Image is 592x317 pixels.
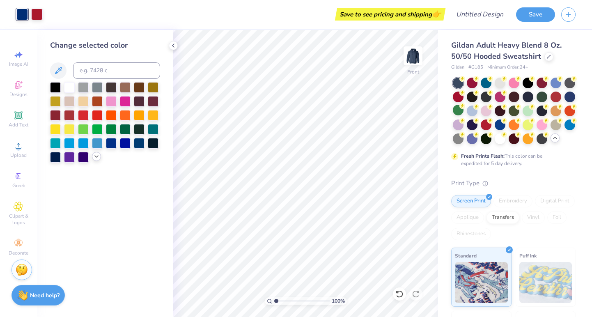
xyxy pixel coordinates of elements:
div: Vinyl [522,211,545,224]
div: Applique [451,211,484,224]
div: Digital Print [535,195,575,207]
div: Foil [547,211,567,224]
div: Change selected color [50,40,160,51]
img: Standard [455,262,508,303]
span: Minimum Order: 24 + [487,64,528,71]
span: Gildan Adult Heavy Blend 8 Oz. 50/50 Hooded Sweatshirt [451,40,562,61]
span: Clipart & logos [4,213,33,226]
span: Gildan [451,64,464,71]
span: Image AI [9,61,28,67]
div: Rhinestones [451,228,491,240]
img: Puff Ink [519,262,572,303]
img: Front [405,48,421,64]
div: Print Type [451,179,576,188]
span: Greek [12,182,25,189]
span: Upload [10,152,27,158]
input: Untitled Design [450,6,510,23]
span: Add Text [9,122,28,128]
span: Puff Ink [519,251,537,260]
span: 100 % [332,297,345,305]
div: This color can be expedited for 5 day delivery. [461,152,562,167]
div: Front [407,68,419,76]
div: Save to see pricing and shipping [337,8,443,21]
div: Screen Print [451,195,491,207]
div: Transfers [486,211,519,224]
div: Embroidery [493,195,532,207]
span: Designs [9,91,28,98]
button: Save [516,7,555,22]
strong: Fresh Prints Flash: [461,153,505,159]
strong: Need help? [30,292,60,299]
span: Decorate [9,250,28,256]
span: Standard [455,251,477,260]
span: 👉 [432,9,441,19]
input: e.g. 7428 c [73,62,160,79]
span: # G185 [468,64,483,71]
